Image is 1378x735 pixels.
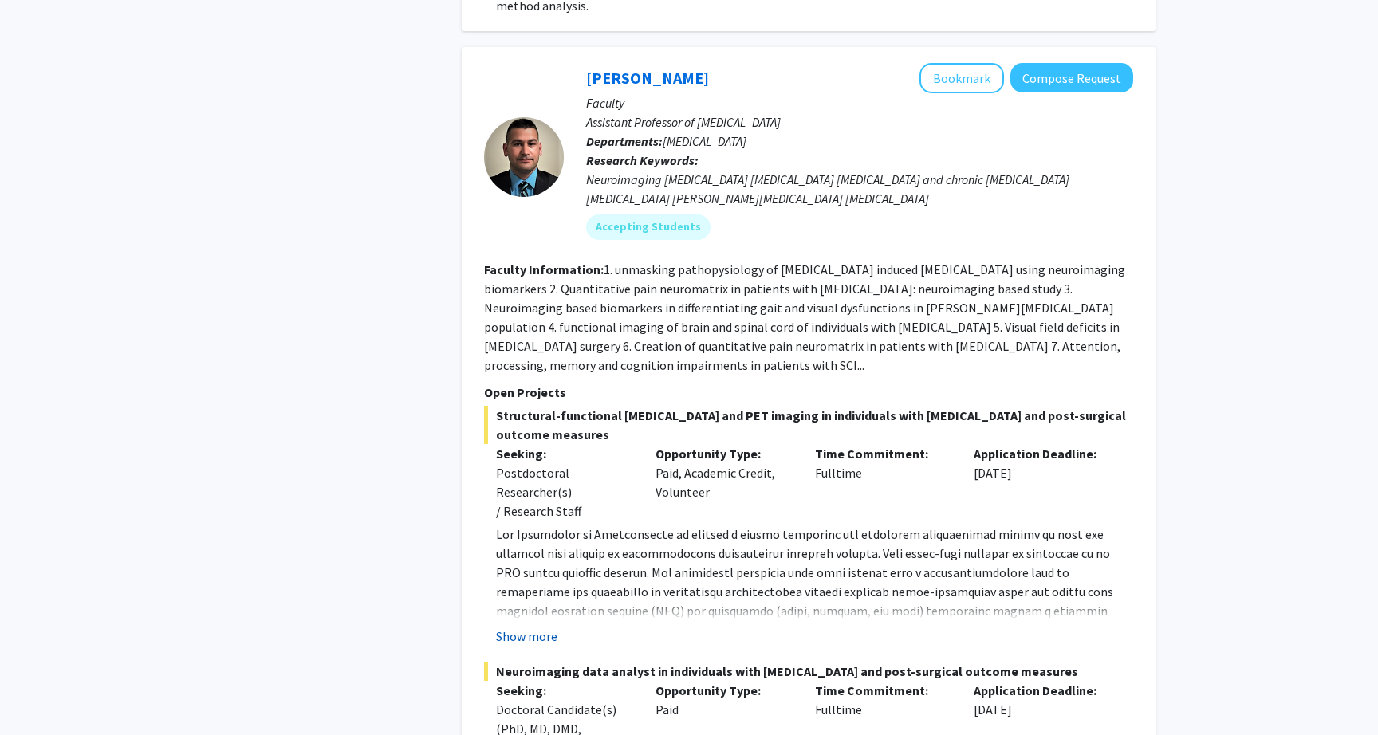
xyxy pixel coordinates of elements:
[496,444,632,463] p: Seeking:
[974,681,1109,700] p: Application Deadline:
[815,681,951,700] p: Time Commitment:
[919,63,1004,93] button: Add Mahdi Alizedah to Bookmarks
[484,261,1125,373] fg-read-more: 1. unmasking pathopysiology of [MEDICAL_DATA] induced [MEDICAL_DATA] using neuroimaging biomarker...
[586,133,663,149] b: Departments:
[496,463,632,521] div: Postdoctoral Researcher(s) / Research Staff
[656,444,791,463] p: Opportunity Type:
[962,444,1121,521] div: [DATE]
[815,444,951,463] p: Time Commitment:
[484,261,604,277] b: Faculty Information:
[484,662,1133,681] span: Neuroimaging data analyst in individuals with [MEDICAL_DATA] and post-surgical outcome measures
[484,406,1133,444] span: Structural-functional [MEDICAL_DATA] and PET imaging in individuals with [MEDICAL_DATA] and post-...
[586,152,699,168] b: Research Keywords:
[803,444,963,521] div: Fulltime
[496,627,557,646] button: Show more
[586,68,709,88] a: [PERSON_NAME]
[1010,63,1133,92] button: Compose Request to Mahdi Alizedah
[644,444,803,521] div: Paid, Academic Credit, Volunteer
[586,170,1133,208] div: Neuroimaging [MEDICAL_DATA] [MEDICAL_DATA] [MEDICAL_DATA] and chronic [MEDICAL_DATA] [MEDICAL_DAT...
[586,112,1133,132] p: Assistant Professor of [MEDICAL_DATA]
[12,663,68,723] iframe: Chat
[496,681,632,700] p: Seeking:
[663,133,746,149] span: [MEDICAL_DATA]
[586,214,711,240] mat-chip: Accepting Students
[656,681,791,700] p: Opportunity Type:
[484,383,1133,402] p: Open Projects
[586,93,1133,112] p: Faculty
[974,444,1109,463] p: Application Deadline:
